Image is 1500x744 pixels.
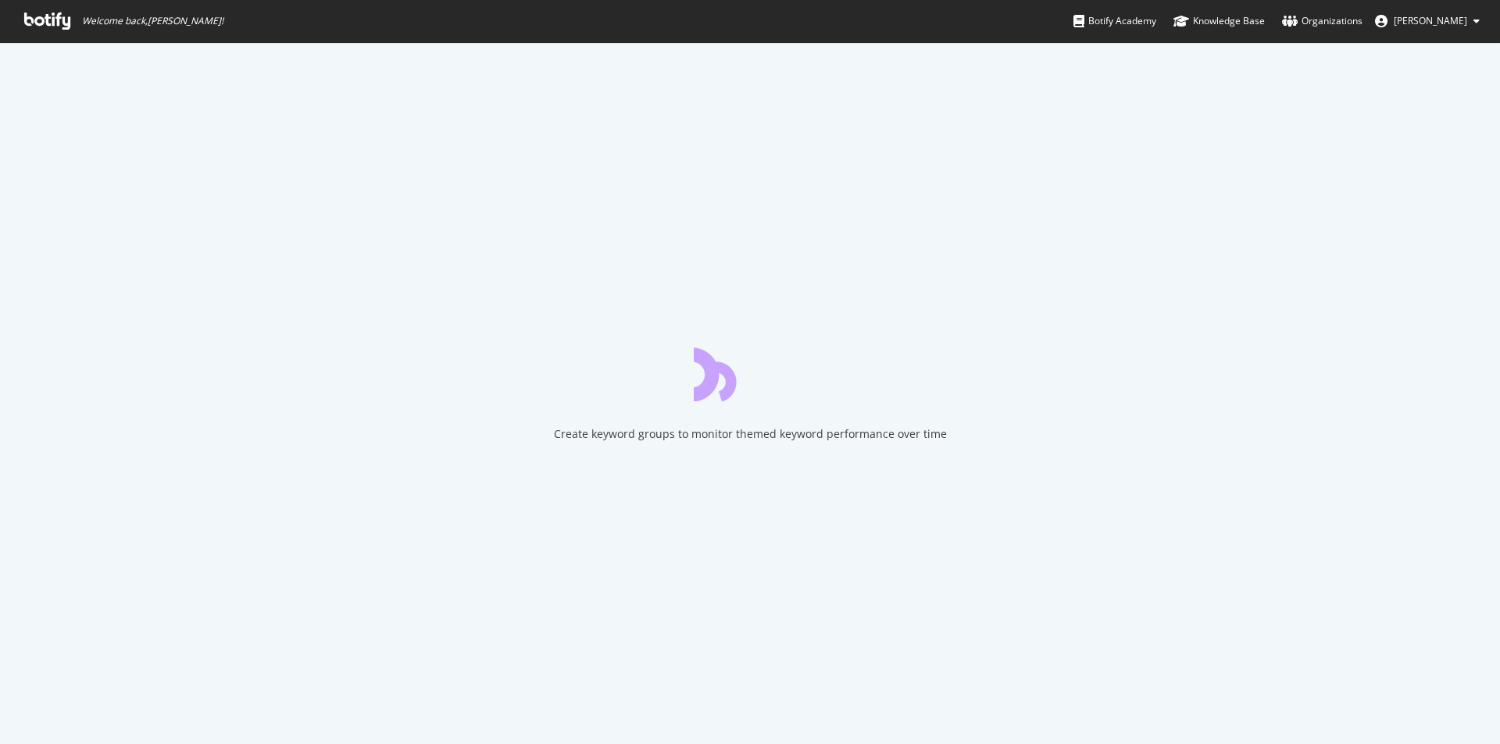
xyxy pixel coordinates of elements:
[82,15,223,27] span: Welcome back, [PERSON_NAME] !
[1362,9,1492,34] button: [PERSON_NAME]
[694,345,806,401] div: animation
[1173,13,1265,29] div: Knowledge Base
[1282,13,1362,29] div: Organizations
[1394,14,1467,27] span: Luca Malagigi
[1073,13,1156,29] div: Botify Academy
[554,426,947,442] div: Create keyword groups to monitor themed keyword performance over time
